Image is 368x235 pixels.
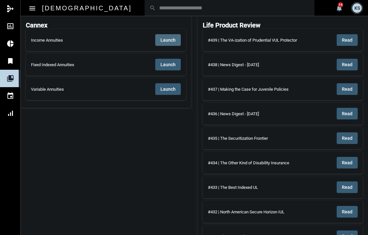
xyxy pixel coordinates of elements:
button: Launch [155,34,181,46]
mat-icon: Side nav toggle icon [28,5,36,12]
span: Read [342,160,353,165]
div: Income Annuities [31,38,94,43]
span: Read [342,111,353,116]
div: #439 | The VA-ization of Prudential VUL Protector [208,38,310,43]
h2: Cannex [26,21,47,29]
button: Read [337,34,358,46]
mat-icon: bookmark [6,57,14,65]
button: Launch [155,83,181,95]
div: KS [352,3,362,13]
mat-icon: search [149,5,156,11]
div: #438 | News Digest - [DATE] [208,62,285,67]
button: Read [337,59,358,70]
span: Read [342,136,353,141]
span: Read [342,62,353,67]
span: Launch [160,87,176,92]
div: #434 | The Other Kind of Disability Insurance [208,160,305,165]
div: 14 [338,2,343,7]
div: #432 | North American Secure Horizon IUL [208,209,302,214]
div: #437 | Making the Case for Juvenile Policies [208,87,305,92]
button: Read [337,132,358,144]
button: Read [337,108,358,119]
span: Launch [160,62,176,67]
button: Toggle sidenav [26,2,39,15]
div: Variable Annuities [31,87,94,92]
button: Read [337,181,358,193]
mat-icon: event [6,92,14,100]
div: #436 | News Digest - [DATE] [208,111,285,116]
h2: [DEMOGRAPHIC_DATA] [42,3,132,13]
span: Read [342,185,353,190]
button: Read [337,83,358,95]
div: #435 | The Securitization Frontier [208,136,291,141]
span: Read [342,37,353,43]
mat-icon: signal_cellular_alt [6,109,14,117]
div: #433 | The Best Indexed UL [208,185,284,190]
div: Fixed Indexed Annuities [31,62,101,67]
mat-icon: collections_bookmark [6,75,14,82]
button: Read [337,157,358,169]
h2: Life Product Review [203,21,261,29]
span: Launch [160,37,176,43]
mat-icon: mediation [6,5,14,13]
mat-icon: notifications [335,4,343,12]
mat-icon: pie_chart [6,40,14,47]
button: Launch [155,59,181,70]
span: Read [342,87,353,92]
mat-icon: insert_chart_outlined [6,22,14,30]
